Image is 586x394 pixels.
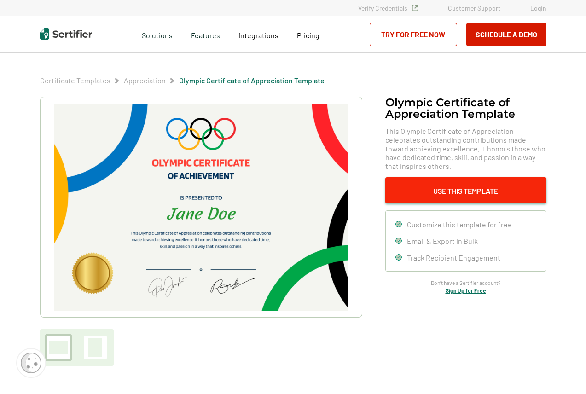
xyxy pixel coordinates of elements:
[407,237,478,245] span: Email & Export in Bulk
[297,31,319,40] span: Pricing
[407,253,500,262] span: Track Recipient Engagement
[238,29,278,40] a: Integrations
[385,177,546,203] button: Use This Template
[358,4,418,12] a: Verify Credentials
[179,76,325,85] a: Olympic Certificate of Appreciation​ Template
[448,4,500,12] a: Customer Support
[540,350,586,394] iframe: Chat Widget
[407,220,512,229] span: Customize this template for free
[191,29,220,40] span: Features
[446,287,486,294] a: Sign Up for Free
[54,104,347,311] img: Olympic Certificate of Appreciation​ Template
[431,278,501,287] span: Don’t have a Sertifier account?
[142,29,173,40] span: Solutions
[40,76,110,85] a: Certificate Templates
[40,76,325,85] div: Breadcrumb
[21,353,41,373] img: Cookie Popup Icon
[297,29,319,40] a: Pricing
[370,23,457,46] a: Try for Free Now
[530,4,546,12] a: Login
[238,31,278,40] span: Integrations
[466,23,546,46] button: Schedule a Demo
[40,28,92,40] img: Sertifier | Digital Credentialing Platform
[124,76,166,85] a: Appreciation
[385,97,546,120] h1: Olympic Certificate of Appreciation​ Template
[385,127,546,170] span: This Olympic Certificate of Appreciation celebrates outstanding contributions made toward achievi...
[412,5,418,11] img: Verified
